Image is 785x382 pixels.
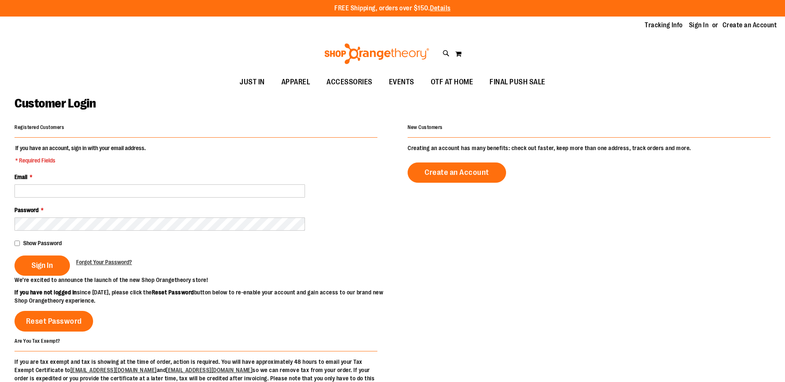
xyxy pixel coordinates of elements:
[26,317,82,326] span: Reset Password
[408,124,443,130] strong: New Customers
[281,73,310,91] span: APPAREL
[389,73,414,91] span: EVENTS
[14,144,146,165] legend: If you have an account, sign in with your email address.
[14,255,70,276] button: Sign In
[689,21,709,30] a: Sign In
[481,73,554,92] a: FINAL PUSH SALE
[14,276,393,284] p: We’re excited to announce the launch of the new Shop Orangetheory store!
[326,73,372,91] span: ACCESSORIES
[14,96,96,110] span: Customer Login
[318,73,381,92] a: ACCESSORIES
[76,258,132,266] a: Forgot Your Password?
[14,338,60,344] strong: Are You Tax Exempt?
[323,43,430,64] img: Shop Orangetheory
[334,4,451,13] p: FREE Shipping, orders over $150.
[381,73,423,92] a: EVENTS
[430,5,451,12] a: Details
[14,289,77,296] strong: If you have not logged in
[723,21,777,30] a: Create an Account
[14,174,27,180] span: Email
[490,73,545,91] span: FINAL PUSH SALE
[408,144,771,152] p: Creating an account has many benefits: check out faster, keep more than one address, track orders...
[423,73,482,92] a: OTF AT HOME
[14,311,93,332] a: Reset Password
[70,367,157,373] a: [EMAIL_ADDRESS][DOMAIN_NAME]
[14,288,393,305] p: since [DATE], please click the button below to re-enable your account and gain access to our bran...
[14,124,64,130] strong: Registered Customers
[645,21,683,30] a: Tracking Info
[166,367,252,373] a: [EMAIL_ADDRESS][DOMAIN_NAME]
[152,289,194,296] strong: Reset Password
[431,73,473,91] span: OTF AT HOME
[231,73,273,92] a: JUST IN
[14,207,38,213] span: Password
[15,156,146,165] span: * Required Fields
[273,73,319,92] a: APPAREL
[76,259,132,265] span: Forgot Your Password?
[31,261,53,270] span: Sign In
[425,168,489,177] span: Create an Account
[23,240,62,246] span: Show Password
[240,73,265,91] span: JUST IN
[408,162,506,183] a: Create an Account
